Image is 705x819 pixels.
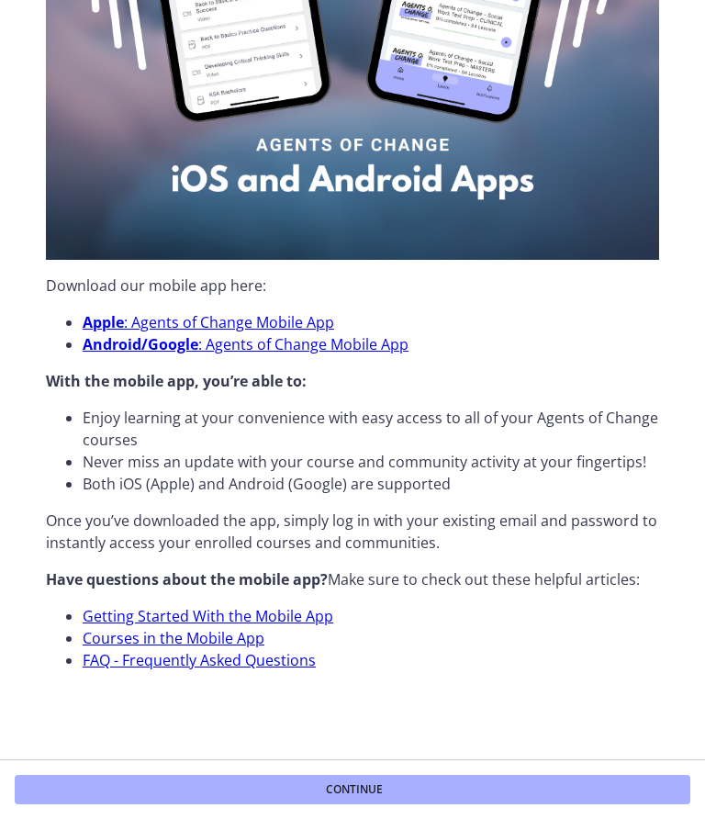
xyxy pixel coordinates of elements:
p: Download our mobile app here: [46,275,659,297]
strong: Apple [83,312,124,332]
a: FAQ - Frequently Asked Questions [83,650,316,670]
p: Once you’ve downloaded the app, simply log in with your existing email and password to instantly ... [46,510,659,554]
a: Apple: Agents of Change Mobile App [83,312,334,332]
strong: Android/Google [83,334,198,354]
li: Never miss an update with your course and community activity at your fingertips! [83,451,659,473]
strong: Have questions about the mobile app? [46,569,328,589]
a: Getting Started With the Mobile App [83,606,333,626]
li: Enjoy learning at your convenience with easy access to all of your Agents of Change courses [83,407,659,451]
li: Both iOS (Apple) and Android (Google) are supported [83,473,659,495]
p: Make sure to check out these helpful articles: [46,568,659,590]
a: Courses in the Mobile App [83,628,264,648]
button: Continue [15,775,690,804]
span: Continue [326,782,383,797]
a: Android/Google: Agents of Change Mobile App [83,334,408,354]
strong: With the mobile app, you’re able to: [46,371,307,391]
